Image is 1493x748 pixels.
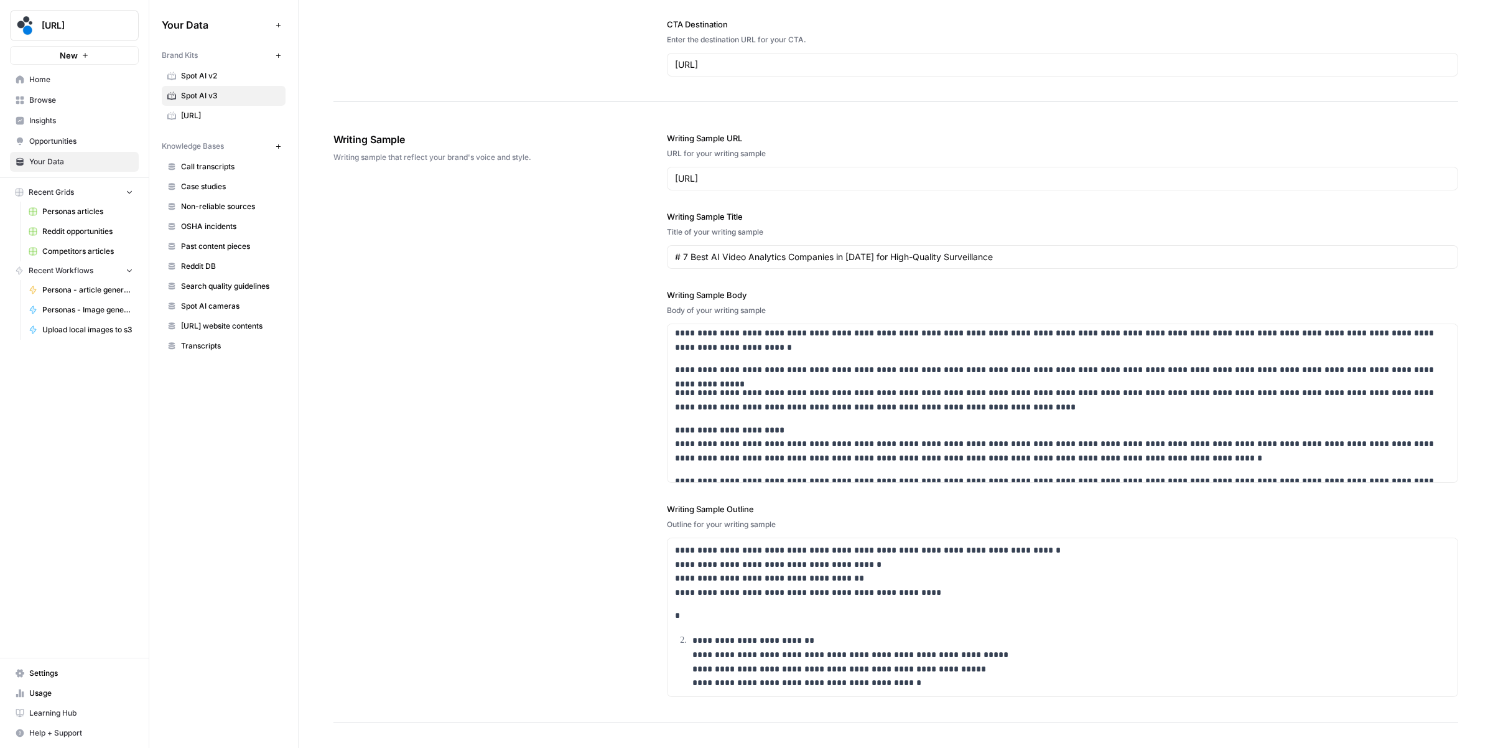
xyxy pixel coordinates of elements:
span: Settings [29,668,133,679]
a: Usage [10,683,139,703]
span: Past content pieces [181,241,280,252]
span: Recent Workflows [29,265,93,276]
a: Personas - Image generator [23,300,139,320]
span: Reddit opportunities [42,226,133,237]
span: Upload local images to s3 [42,324,133,335]
label: Writing Sample Outline [667,503,1458,515]
div: Outline for your writing sample [667,519,1458,530]
a: Personas articles [23,202,139,222]
a: OSHA incidents [162,217,286,236]
input: Game Day Gear Guide [675,251,1450,263]
label: Writing Sample Title [667,210,1458,223]
a: Case studies [162,177,286,197]
div: Title of your writing sample [667,227,1458,238]
button: Help + Support [10,723,139,743]
a: Insights [10,111,139,131]
a: Spot AI v2 [162,66,286,86]
input: www.sundaysoccer.com/gearup [675,58,1450,71]
span: Personas articles [42,206,133,217]
span: Personas - Image generator [42,304,133,316]
a: Call transcripts [162,157,286,177]
a: Search quality guidelines [162,276,286,296]
span: Learning Hub [29,708,133,719]
span: Spot AI v3 [181,90,280,101]
span: Competitors articles [42,246,133,257]
span: Spot AI v2 [181,70,280,82]
span: Home [29,74,133,85]
span: Spot AI cameras [181,301,280,312]
span: Knowledge Bases [162,141,224,152]
a: Non-reliable sources [162,197,286,217]
a: Spot AI v3 [162,86,286,106]
label: CTA Destination [667,18,1458,30]
a: Competitors articles [23,241,139,261]
span: Writing Sample [333,132,597,147]
span: OSHA incidents [181,221,280,232]
div: Body of your writing sample [667,305,1458,316]
a: Spot AI cameras [162,296,286,316]
a: Persona - article generation [23,280,139,300]
span: Your Data [162,17,271,32]
span: New [60,49,78,62]
span: [URL] [42,19,117,32]
a: Learning Hub [10,703,139,723]
span: Reddit DB [181,261,280,272]
span: Persona - article generation [42,284,133,296]
span: Case studies [181,181,280,192]
button: New [10,46,139,65]
span: [URL] [181,110,280,121]
a: Transcripts [162,336,286,356]
span: Brand Kits [162,50,198,61]
span: Search quality guidelines [181,281,280,292]
label: Writing Sample Body [667,289,1458,301]
button: Recent Grids [10,183,139,202]
input: www.sundaysoccer.com/game-day [675,172,1450,185]
span: Help + Support [29,727,133,739]
a: Opportunities [10,131,139,151]
a: Upload local images to s3 [23,320,139,340]
a: [URL] [162,106,286,126]
a: Your Data [10,152,139,172]
span: Writing sample that reflect your brand's voice and style. [333,152,597,163]
button: Recent Workflows [10,261,139,280]
span: [URL] website contents [181,320,280,332]
span: Opportunities [29,136,133,147]
span: Non-reliable sources [181,201,280,212]
span: Usage [29,688,133,699]
a: Reddit DB [162,256,286,276]
span: Insights [29,115,133,126]
a: Home [10,70,139,90]
div: URL for your writing sample [667,148,1458,159]
span: Transcripts [181,340,280,352]
span: Call transcripts [181,161,280,172]
label: Writing Sample URL [667,132,1458,144]
a: Past content pieces [162,236,286,256]
a: Browse [10,90,139,110]
button: Workspace: spot.ai [10,10,139,41]
span: Your Data [29,156,133,167]
span: Recent Grids [29,187,74,198]
a: Reddit opportunities [23,222,139,241]
img: spot.ai Logo [14,14,37,37]
a: [URL] website contents [162,316,286,336]
span: Browse [29,95,133,106]
a: Settings [10,663,139,683]
div: Enter the destination URL for your CTA. [667,34,1458,45]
